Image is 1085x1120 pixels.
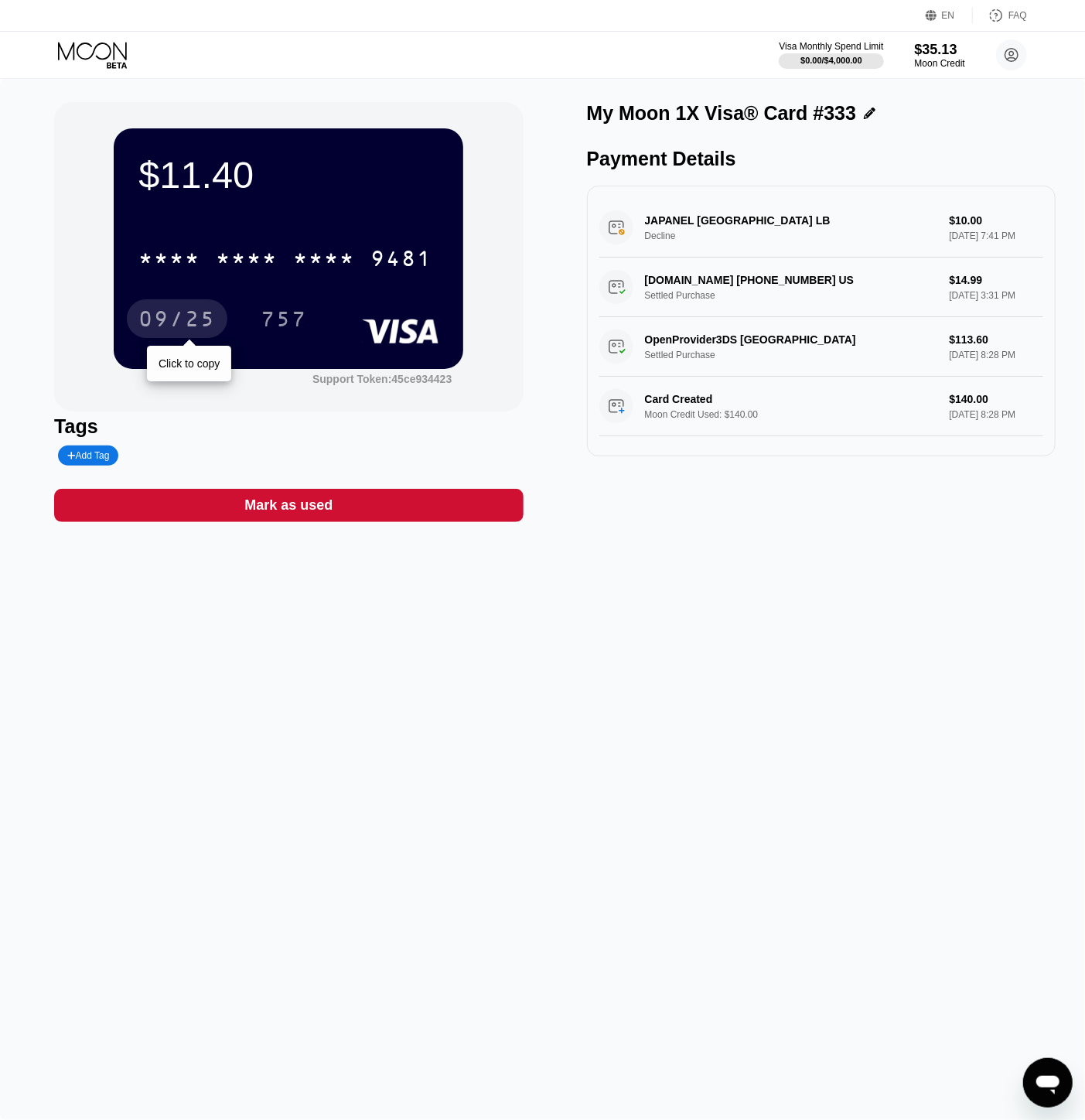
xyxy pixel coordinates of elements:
div: 9481 [370,248,432,273]
div: Support Token:45ce934423 [312,373,452,385]
div: EN [926,8,973,23]
div: FAQ [973,8,1027,23]
div: My Moon 1X Visa® Card #333 [587,102,857,125]
iframe: Button to launch messaging window [1023,1058,1073,1108]
div: $35.13 [915,42,965,58]
div: 757 [249,299,319,338]
div: EN [942,10,955,21]
div: Visa Monthly Spend Limit [779,41,883,52]
div: Add Tag [67,450,109,461]
div: $11.40 [138,153,438,196]
div: Tags [54,415,523,438]
div: Add Tag [58,446,118,466]
div: FAQ [1008,10,1027,21]
div: $0.00 / $4,000.00 [800,56,862,65]
div: Visa Monthly Spend Limit$0.00/$4,000.00 [779,41,883,69]
div: 09/25 [138,309,216,333]
div: Mark as used [54,489,523,522]
div: Click to copy [159,357,220,370]
div: 757 [261,309,307,333]
div: Mark as used [244,497,333,514]
div: 09/25 [127,299,227,338]
div: Payment Details [587,148,1056,170]
div: Moon Credit [915,58,965,69]
div: $35.13Moon Credit [915,42,965,69]
div: Support Token: 45ce934423 [312,373,452,385]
